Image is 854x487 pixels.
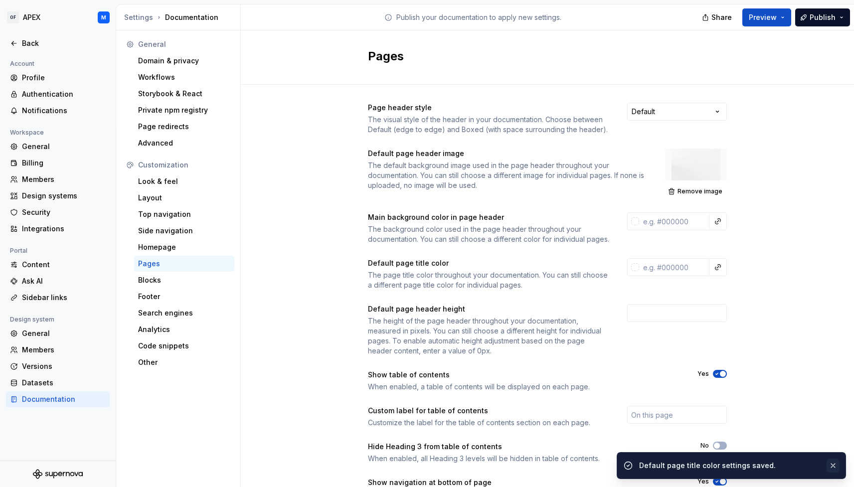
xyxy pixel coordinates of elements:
a: Security [6,204,110,220]
div: Storybook & React [138,89,230,99]
div: Documentation [124,12,236,22]
div: The height of the page header throughout your documentation, measured in pixels. You can still ch... [368,316,609,356]
div: Domain & privacy [138,56,230,66]
a: Homepage [134,239,234,255]
a: General [6,325,110,341]
a: Look & feel [134,173,234,189]
a: Page redirects [134,119,234,135]
div: Homepage [138,242,230,252]
a: Notifications [6,103,110,119]
button: Share [697,8,738,26]
div: Default page title color [368,258,609,268]
div: General [138,39,230,49]
div: General [22,328,106,338]
div: When enabled, all Heading 3 levels will be hidden in table of contents. [368,454,683,464]
div: Advanced [138,138,230,148]
span: Remove image [678,187,722,195]
a: Members [6,171,110,187]
div: Other [138,357,230,367]
div: Look & feel [138,176,230,186]
div: Portal [6,245,31,257]
a: Design systems [6,188,110,204]
button: Publish [795,8,850,26]
a: Other [134,354,234,370]
svg: Supernova Logo [33,469,83,479]
a: Domain & privacy [134,53,234,69]
a: Blocks [134,272,234,288]
div: Billing [22,158,106,168]
div: Versions [22,361,106,371]
div: Members [22,174,106,184]
div: Account [6,58,38,70]
div: Members [22,345,106,355]
div: Content [22,260,106,270]
a: Code snippets [134,338,234,354]
div: Profile [22,73,106,83]
div: Customize the label for the table of contents section on each page. [368,418,609,428]
input: e.g. #000000 [639,212,709,230]
a: Footer [134,289,234,305]
a: Analytics [134,322,234,337]
a: Advanced [134,135,234,151]
div: Page redirects [138,122,230,132]
a: Versions [6,358,110,374]
a: Content [6,257,110,273]
div: Default page title color settings saved. [639,461,821,471]
a: Private npm registry [134,102,234,118]
div: Code snippets [138,341,230,351]
div: Custom label for table of contents [368,406,609,416]
div: OF [7,11,19,23]
a: Back [6,35,110,51]
div: Side navigation [138,226,230,236]
label: Yes [697,370,709,378]
a: Side navigation [134,223,234,239]
div: Ask AI [22,276,106,286]
div: APEX [23,12,40,22]
a: Integrations [6,221,110,237]
a: General [6,139,110,155]
div: Main background color in page header [368,212,609,222]
div: Security [22,207,106,217]
div: Notifications [22,106,106,116]
button: Settings [124,12,153,22]
div: Page header style [368,103,609,113]
div: The default background image used in the page header throughout your documentation. You can still... [368,161,647,190]
div: Search engines [138,308,230,318]
button: Preview [742,8,791,26]
div: Datasets [22,378,106,388]
a: Documentation [6,391,110,407]
a: Layout [134,190,234,206]
div: Hide Heading 3 from table of contents [368,442,683,452]
div: General [22,142,106,152]
div: Default page header height [368,304,609,314]
div: The background color used in the page header throughout your documentation. You can still choose ... [368,224,609,244]
div: The page title color throughout your documentation. You can still choose a different page title c... [368,270,609,290]
p: Publish your documentation to apply new settings. [396,12,561,22]
div: Pages [138,259,230,269]
button: OFAPEXM [2,6,114,28]
a: Authentication [6,86,110,102]
div: Layout [138,193,230,203]
div: The visual style of the header in your documentation. Choose between Default (edge to edge) and B... [368,115,609,135]
a: Sidebar links [6,290,110,306]
div: Top navigation [138,209,230,219]
a: Workflows [134,69,234,85]
div: Design system [6,314,58,325]
div: Customization [138,160,230,170]
div: Analytics [138,325,230,334]
h2: Pages [368,48,715,64]
div: Show table of contents [368,370,680,380]
div: Private npm registry [138,105,230,115]
a: Ask AI [6,273,110,289]
div: Documentation [22,394,106,404]
a: Billing [6,155,110,171]
div: Workflows [138,72,230,82]
div: Design systems [22,191,106,201]
a: Storybook & React [134,86,234,102]
input: On this page [627,406,727,424]
a: Datasets [6,375,110,391]
div: Footer [138,292,230,302]
span: Publish [810,12,836,22]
